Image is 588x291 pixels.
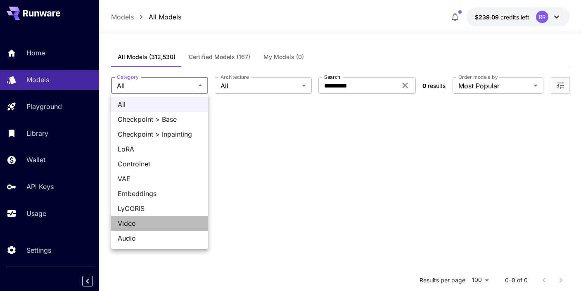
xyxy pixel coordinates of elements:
span: Checkpoint > Inpainting [118,129,202,139]
span: LoRA [118,144,202,154]
span: Controlnet [118,159,202,169]
span: Video [118,218,202,228]
span: VAE [118,174,202,184]
span: LyCORIS [118,203,202,213]
span: Embeddings [118,189,202,199]
span: Checkpoint > Base [118,114,202,124]
span: All [118,99,202,109]
span: Audio [118,233,202,243]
